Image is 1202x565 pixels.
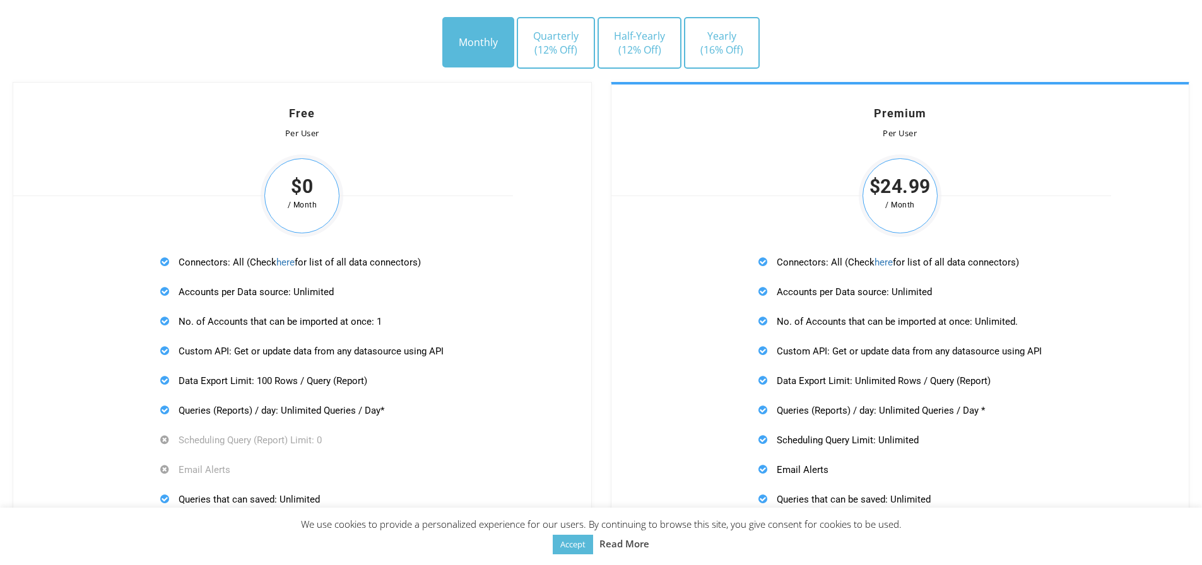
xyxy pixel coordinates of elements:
span: $0 [261,179,343,194]
p: Scheduling Query (Report) Limit: 0 [160,432,444,448]
button: Yearly(16% Off) [684,17,760,69]
p: Queries that can saved: Unlimited [160,491,444,507]
span: We use cookies to provide a personalized experience for our users. By continuing to browse this s... [301,518,902,550]
p: Connectors: All (Check for list of all data connectors) [758,254,1042,270]
p: Queries (Reports) / day: Unlimited Queries / Day * [758,402,1042,418]
p: Data Export Limit: Unlimited Rows / Query (Report) [758,373,1042,388]
a: here [276,257,295,268]
button: Quarterly(12% Off) [517,17,595,69]
button: Monthly [442,17,514,67]
p: Email Alerts [160,462,444,477]
p: Accounts per Data source: Unlimited [160,284,444,300]
a: Accept [553,535,593,554]
span: (12% Off) [614,43,665,57]
p: Queries that can be saved: Unlimited [758,491,1042,507]
p: Data Export Limit: 100 Rows / Query (Report) [160,373,444,388]
span: (12% Off) [533,43,579,57]
p: No. of Accounts that can be imported at once: Unlimited. [758,313,1042,329]
a: here [875,257,893,268]
p: Custom API: Get or update data from any datasource using API [758,343,1042,359]
a: Read More [599,536,649,551]
p: No. of Accounts that can be imported at once: 1 [160,313,444,329]
button: Half-Yearly(12% Off) [598,17,681,69]
span: / Month [859,197,941,213]
div: Tiện ích trò chuyện [1139,504,1202,565]
div: Per User [637,129,1164,139]
p: Queries (Reports) / day: Unlimited Queries / Day* [160,402,444,418]
h4: Premium [637,108,1164,119]
iframe: Chat Widget [1139,504,1202,565]
span: / Month [261,197,343,213]
div: Per User [38,129,566,139]
h4: Free [38,108,566,119]
p: Accounts per Data source: Unlimited [758,284,1042,300]
span: (16% Off) [700,43,743,57]
p: Scheduling Query Limit: Unlimited [758,432,1042,448]
p: Custom API: Get or update data from any datasource using API [160,343,444,359]
p: Connectors: All (Check for list of all data connectors) [160,254,444,270]
span: $24.99 [859,179,941,194]
p: Email Alerts [758,462,1042,477]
